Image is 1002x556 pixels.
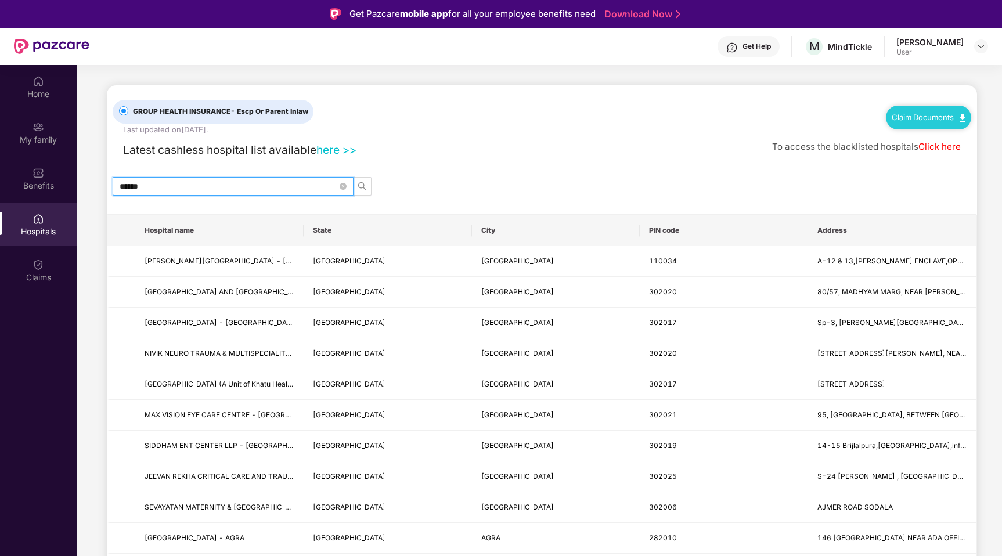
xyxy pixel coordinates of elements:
[313,503,385,511] span: [GEOGRAPHIC_DATA]
[808,215,976,246] th: Address
[304,338,472,369] td: RAJASTHAN
[304,215,472,246] th: State
[472,523,640,554] td: AGRA
[145,380,410,388] span: [GEOGRAPHIC_DATA] (A Unit of Khatu Health Care LLP) - [GEOGRAPHIC_DATA]
[676,8,680,20] img: Stroke
[649,287,677,296] span: 302020
[313,318,385,327] span: [GEOGRAPHIC_DATA]
[918,141,961,152] a: Click here
[304,246,472,277] td: DELHI
[481,533,500,542] span: AGRA
[145,533,244,542] span: [GEOGRAPHIC_DATA] - AGRA
[33,75,44,87] img: svg+xml;base64,PHN2ZyBpZD0iSG9tZSIgeG1sbnM9Imh0dHA6Ly93d3cudzMub3JnLzIwMDAvc3ZnIiB3aWR0aD0iMjAiIG...
[481,441,554,450] span: [GEOGRAPHIC_DATA]
[313,441,385,450] span: [GEOGRAPHIC_DATA]
[123,143,316,157] span: Latest cashless hospital list available
[481,503,554,511] span: [GEOGRAPHIC_DATA]
[135,400,304,431] td: MAX VISION EYE CARE CENTRE - JAIPUR
[313,349,385,358] span: [GEOGRAPHIC_DATA]
[145,287,389,296] span: [GEOGRAPHIC_DATA] AND [GEOGRAPHIC_DATA] - [GEOGRAPHIC_DATA]
[304,461,472,492] td: RAJASTHAN
[400,8,448,19] strong: mobile app
[145,226,294,235] span: Hospital name
[304,369,472,400] td: RAJASTHAN
[145,410,330,419] span: MAX VISION EYE CARE CENTRE - [GEOGRAPHIC_DATA]
[649,533,677,542] span: 282010
[472,338,640,369] td: JAIPUR
[809,39,820,53] span: M
[145,318,298,327] span: [GEOGRAPHIC_DATA] - [GEOGRAPHIC_DATA]
[353,177,372,196] button: search
[481,287,554,296] span: [GEOGRAPHIC_DATA]
[817,380,885,388] span: [STREET_ADDRESS]
[896,37,964,48] div: [PERSON_NAME]
[472,215,640,246] th: City
[481,380,554,388] span: [GEOGRAPHIC_DATA]
[808,461,976,492] td: S-24 JEEVAN REKHA MARG , CENTRAL SPINE, MAHAL YOJNA JAGATPURA
[649,503,677,511] span: 302006
[604,8,677,20] a: Download Now
[313,472,385,481] span: [GEOGRAPHIC_DATA]
[649,349,677,358] span: 302020
[472,369,640,400] td: JAIPUR
[892,113,965,122] a: Claim Documents
[481,318,554,327] span: [GEOGRAPHIC_DATA]
[304,492,472,523] td: RAJASTHAN
[896,48,964,57] div: User
[960,114,965,122] img: svg+xml;base64,PHN2ZyB4bWxucz0iaHR0cDovL3d3dy53My5vcmcvMjAwMC9zdmciIHdpZHRoPSIxMC40IiBoZWlnaHQ9Ij...
[33,167,44,179] img: svg+xml;base64,PHN2ZyBpZD0iQmVuZWZpdHMiIHhtbG5zPSJodHRwOi8vd3d3LnczLm9yZy8yMDAwL3N2ZyIgd2lkdGg9Ij...
[313,287,385,296] span: [GEOGRAPHIC_DATA]
[145,503,387,511] span: SEVAYATAN MATERNITY & [GEOGRAPHIC_DATA] - [GEOGRAPHIC_DATA]
[649,472,677,481] span: 302025
[472,246,640,277] td: NEW DELHI
[726,42,738,53] img: svg+xml;base64,PHN2ZyBpZD0iSGVscC0zMngzMiIgeG1sbnM9Imh0dHA6Ly93d3cudzMub3JnLzIwMDAvc3ZnIiB3aWR0aD...
[472,308,640,338] td: JAIPUR
[976,42,986,51] img: svg+xml;base64,PHN2ZyBpZD0iRHJvcGRvd24tMzJ4MzIiIHhtbG5zPSJodHRwOi8vd3d3LnczLm9yZy8yMDAwL3N2ZyIgd2...
[808,523,976,554] td: 146 JAIPUR HOUSE NEAR ADA OFFICE AGRA,
[808,369,976,400] td: 8 & 37, Jai Jawan Colony Phase-II, Near Durgaprua Flyover, Main Tonk Road, Jaipur
[313,380,385,388] span: [GEOGRAPHIC_DATA]
[481,472,554,481] span: [GEOGRAPHIC_DATA]
[313,533,385,542] span: [GEOGRAPHIC_DATA]
[135,308,304,338] td: AGRAWAL HOSPITAL - JAIPUR
[128,106,313,117] span: GROUP HEALTH INSURANCE
[472,400,640,431] td: JAIPUR
[649,441,677,450] span: 302019
[304,523,472,554] td: UTTAR PRADESH
[135,215,304,246] th: Hospital name
[772,141,918,152] span: To access the blacklisted hospitals
[808,400,976,431] td: 95, NEMI NAGAR, BETWEEN NURSARY CIRCULE AND GANDHI PATH(BHARAT APPARTMENT) NEEL PADAM SAROVAR MAR...
[808,338,976,369] td: 9,14 UDAI NAGAR-B, OPP.METRO PILLAR NO.1, NEAR MANSAROVER METRO STATION
[481,257,554,265] span: [GEOGRAPHIC_DATA]
[808,308,976,338] td: Sp-3, Malviya Industrial Area, Near Calgary Eye Hospital Malviya Nagar
[481,410,554,419] span: [GEOGRAPHIC_DATA]
[649,318,677,327] span: 302017
[649,410,677,419] span: 302021
[145,349,407,358] span: NIVIK NEURO TRAUMA & MULTISPECIALITY HOSPITAL - [GEOGRAPHIC_DATA]
[135,523,304,554] td: MAHAJAN HOSPITAL - AGRA
[481,349,554,358] span: [GEOGRAPHIC_DATA]
[33,121,44,133] img: svg+xml;base64,PHN2ZyB3aWR0aD0iMjAiIGhlaWdodD0iMjAiIHZpZXdCb3g9IjAgMCAyMCAyMCIgZmlsbD0ibm9uZSIgeG...
[472,461,640,492] td: JAIPUR
[808,431,976,461] td: 14-15 Brijlalpura,Heeranagar,infront of ganga jamuna petrol pump,Gopal pura bye pass
[304,308,472,338] td: RAJASTHAN
[817,503,893,511] span: AJMER ROAD SODALA
[828,41,872,52] div: MindTickle
[135,431,304,461] td: SIDDHAM ENT CENTER LLP - JAIPUR
[135,338,304,369] td: NIVIK NEURO TRAUMA & MULTISPECIALITY HOSPITAL - JAIPUR
[330,8,341,20] img: Logo
[808,277,976,308] td: 80/57, MADHYAM MARG, NEAR PATEL MARG, MANSAROVAR
[743,42,771,51] div: Get Help
[304,277,472,308] td: RAJASTHAN
[304,431,472,461] td: RAJASTHAN
[316,143,356,157] a: here >>
[145,472,415,481] span: JEEVAN REKHA CRITICAL CARE AND TRAUMA HOSPITAL - [GEOGRAPHIC_DATA]
[817,226,967,235] span: Address
[304,400,472,431] td: RAJASTHAN
[349,7,596,21] div: Get Pazcare for all your employee benefits need
[340,183,347,190] span: close-circle
[817,533,991,542] span: 146 [GEOGRAPHIC_DATA] NEAR ADA OFFICE AGRA,
[135,277,304,308] td: PRAKASH EYE HOSPITAL AND LASER CENTER - JAIPUR
[14,39,89,54] img: New Pazcare Logo
[472,431,640,461] td: JAIPUR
